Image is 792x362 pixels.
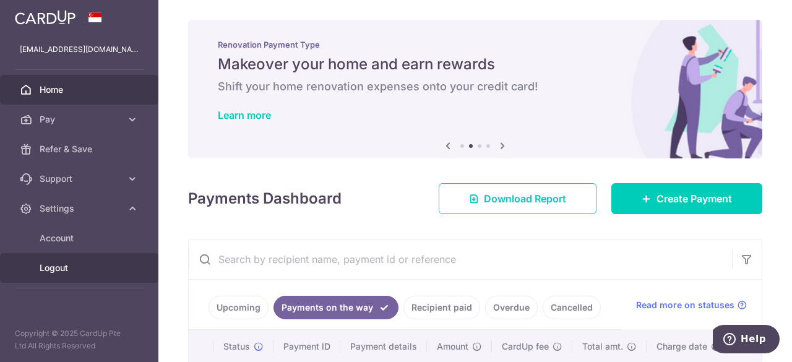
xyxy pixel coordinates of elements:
span: Amount [437,340,468,353]
span: Read more on statuses [636,299,734,311]
h5: Makeover your home and earn rewards [218,54,733,74]
h4: Payments Dashboard [188,187,342,210]
a: Learn more [218,109,271,121]
a: Create Payment [611,183,762,214]
span: Account [40,232,121,244]
span: Pay [40,113,121,126]
span: Settings [40,202,121,215]
a: Upcoming [209,296,269,319]
p: [EMAIL_ADDRESS][DOMAIN_NAME] [20,43,139,56]
a: Read more on statuses [636,299,747,311]
a: Download Report [439,183,596,214]
h6: Shift your home renovation expenses onto your credit card! [218,79,733,94]
span: Create Payment [656,191,732,206]
span: Download Report [484,191,566,206]
span: Home [40,84,121,96]
span: Logout [40,262,121,274]
iframe: Opens a widget where you can find more information [713,325,780,356]
a: Recipient paid [403,296,480,319]
span: Charge date [656,340,707,353]
img: Renovation banner [188,20,762,158]
p: Renovation Payment Type [218,40,733,50]
a: Overdue [485,296,538,319]
span: Status [223,340,250,353]
span: CardUp fee [502,340,549,353]
input: Search by recipient name, payment id or reference [189,239,732,279]
img: CardUp [15,10,75,25]
a: Cancelled [543,296,601,319]
a: Payments on the way [273,296,398,319]
span: Support [40,173,121,185]
span: Refer & Save [40,143,121,155]
span: Total amt. [582,340,623,353]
